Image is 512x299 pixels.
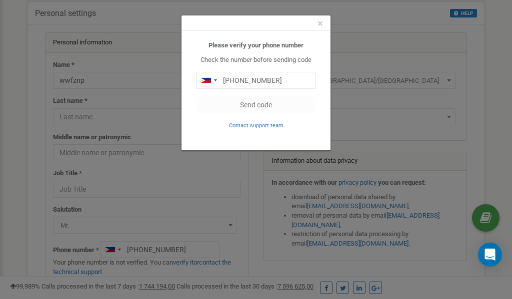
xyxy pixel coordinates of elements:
[196,55,315,65] p: Check the number before sending code
[208,41,303,49] b: Please verify your phone number
[478,243,502,267] div: Open Intercom Messenger
[229,121,283,129] a: Contact support team
[196,96,315,113] button: Send code
[197,72,220,88] div: Telephone country code
[229,122,283,129] small: Contact support team
[317,17,323,29] span: ×
[196,72,315,89] input: 0905 123 4567
[317,18,323,29] button: Close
